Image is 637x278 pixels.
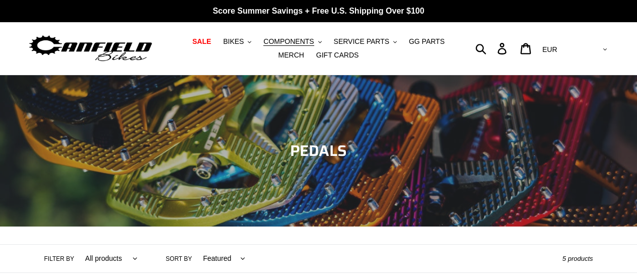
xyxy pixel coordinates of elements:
span: SALE [192,37,211,46]
a: GIFT CARDS [311,48,364,62]
span: SERVICE PARTS [334,37,389,46]
span: BIKES [223,37,244,46]
button: BIKES [218,35,256,48]
span: GG PARTS [409,37,445,46]
a: MERCH [273,48,309,62]
span: 5 products [562,255,593,262]
span: PEDALS [290,139,347,162]
a: SALE [187,35,216,48]
button: SERVICE PARTS [329,35,402,48]
span: COMPONENTS [263,37,314,46]
button: COMPONENTS [258,35,326,48]
span: MERCH [278,51,304,60]
label: Sort by [166,254,192,263]
a: GG PARTS [404,35,450,48]
img: Canfield Bikes [28,33,154,65]
label: Filter by [44,254,75,263]
span: GIFT CARDS [316,51,359,60]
